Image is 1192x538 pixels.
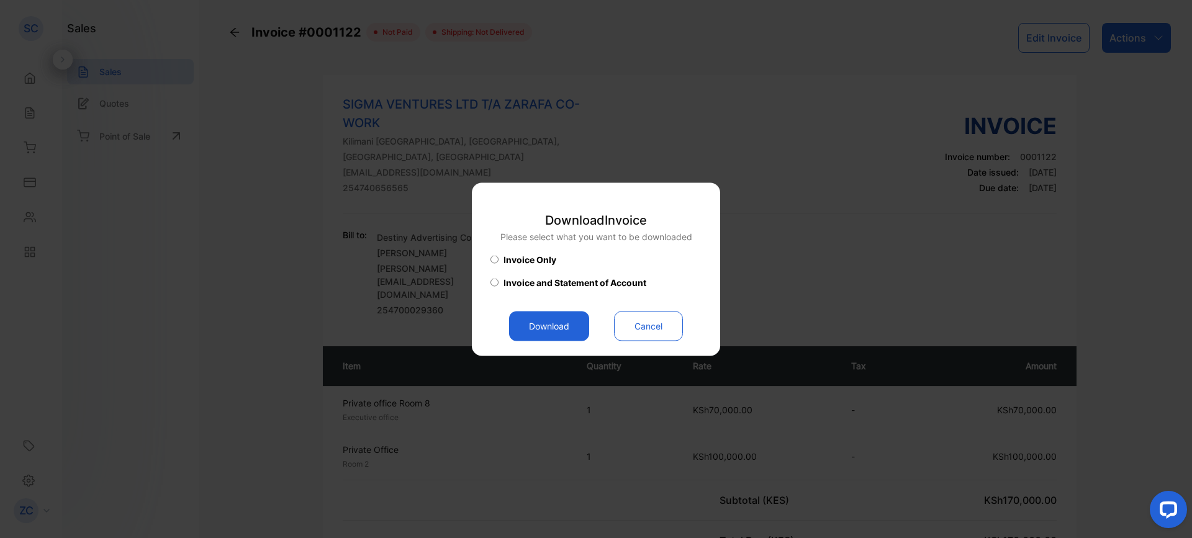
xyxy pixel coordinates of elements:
p: Download Invoice [500,210,692,229]
p: Please select what you want to be downloaded [500,230,692,243]
span: Invoice Only [503,253,556,266]
iframe: LiveChat chat widget [1140,486,1192,538]
button: Cancel [614,311,683,341]
button: Download [509,311,589,341]
span: Invoice and Statement of Account [503,276,646,289]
